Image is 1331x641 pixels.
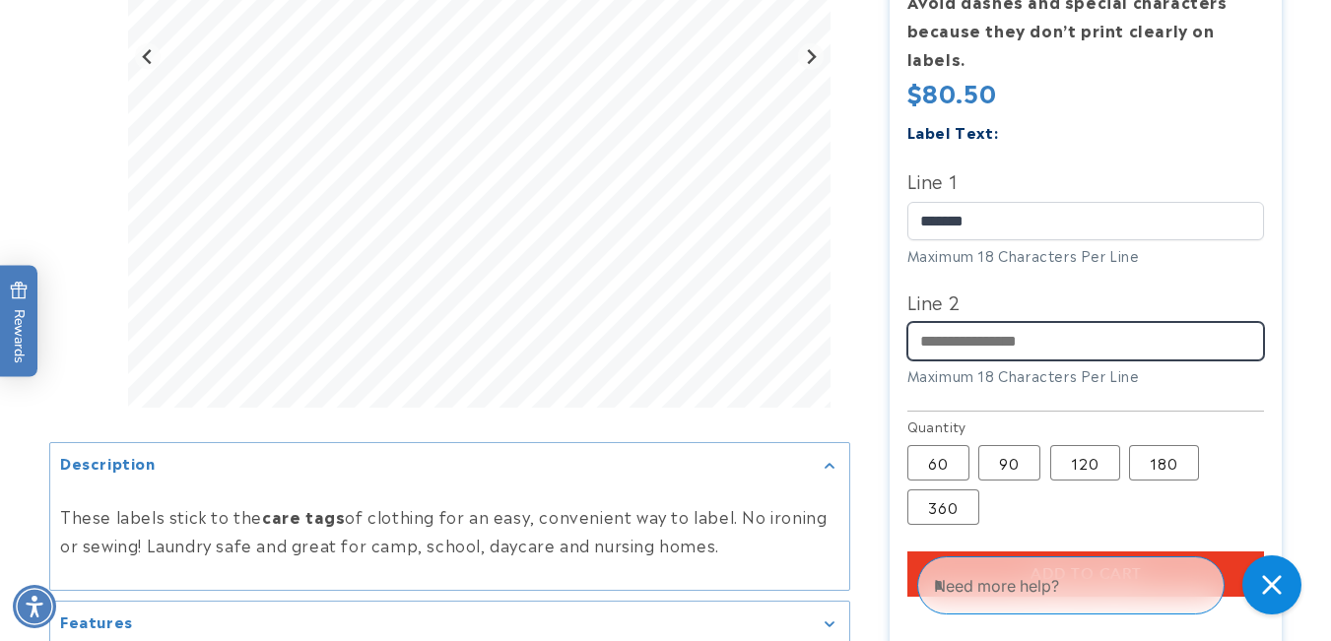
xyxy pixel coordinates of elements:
[907,286,1265,317] label: Line 2
[907,445,969,481] label: 60
[917,548,1311,621] iframe: Gorgias Floating Chat
[907,164,1265,196] label: Line 1
[1129,445,1199,481] label: 180
[798,43,825,70] button: Next slide
[60,502,839,559] p: These labels stick to the of clothing for an easy, convenient way to label. No ironing or sewing!...
[907,245,1265,266] div: Maximum 18 Characters Per Line
[60,452,156,472] h2: Description
[1050,445,1120,481] label: 120
[907,120,999,143] label: Label Text:
[907,551,1265,597] button: Add to cart
[60,611,133,631] h2: Features
[262,504,345,528] strong: care tags
[907,365,1265,386] div: Maximum 18 Characters Per Line
[135,43,162,70] button: Previous slide
[13,585,56,628] div: Accessibility Menu
[907,489,979,525] label: 360
[907,417,968,436] legend: Quantity
[10,281,29,362] span: Rewards
[50,442,849,486] summary: Description
[907,77,997,107] span: $80.50
[978,445,1040,481] label: 90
